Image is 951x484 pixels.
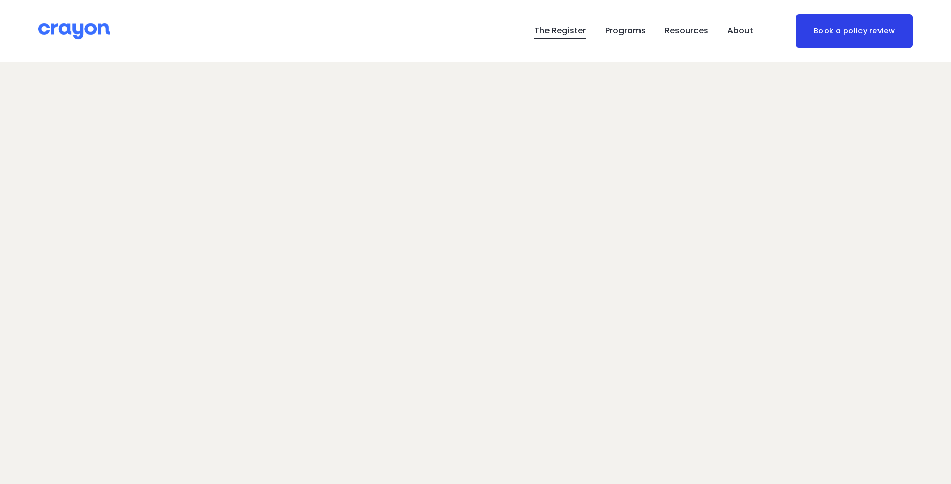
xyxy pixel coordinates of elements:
span: Programs [605,24,646,39]
span: About [727,24,753,39]
a: folder dropdown [605,23,646,39]
a: Book a policy review [796,14,913,48]
span: Resources [665,24,708,39]
img: Crayon [38,22,110,40]
a: The Register [534,23,586,39]
a: folder dropdown [727,23,753,39]
a: folder dropdown [665,23,708,39]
